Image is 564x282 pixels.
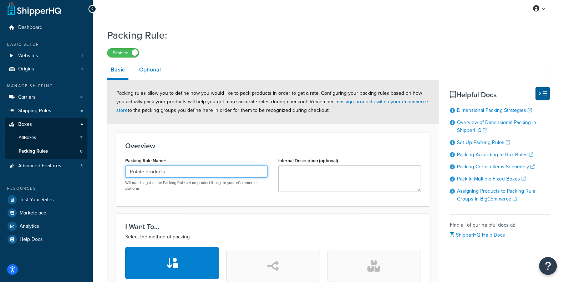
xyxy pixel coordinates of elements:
a: Dimensional Packing Strategies [457,107,532,114]
span: 7 [80,135,82,141]
a: Packing According to Box Rules [457,151,533,158]
span: Packing rules allow you to define how you would like to pack products in order to get a rate. Con... [116,89,428,114]
label: Packing Rule Name [125,158,167,164]
span: Analytics [20,223,39,229]
span: Carriers [18,94,36,100]
a: Shipping Rules [5,104,87,118]
span: 3 [80,163,83,169]
li: Origins [5,63,87,76]
div: Basic Setup [5,41,87,48]
div: Find all of our helpful docs at: [450,214,550,240]
span: Origins [18,66,34,72]
span: Shipping Rules [18,108,51,114]
a: Origins1 [5,63,87,76]
a: Carriers4 [5,91,87,104]
a: Test Your Rates [5,193,87,206]
h3: I Want To... [125,223,421,231]
li: Websites [5,49,87,63]
a: Help Docs [5,233,87,246]
a: Assigning Products to Packing Rule Groups in BigCommerce [457,187,535,203]
span: 0 [80,148,82,154]
a: Boxes [5,118,87,131]
div: Resources [5,185,87,192]
span: All Boxes [19,135,36,141]
span: Advanced Features [18,163,61,169]
a: Set Up Packing Rules [457,139,510,146]
span: 1 [81,66,83,72]
a: Advanced Features3 [5,159,87,173]
span: Dashboard [18,25,42,31]
h3: Overview [125,142,421,150]
span: Test Your Rates [20,197,54,203]
h3: Helpful Docs [450,91,550,99]
a: AllBoxes7 [5,131,87,144]
span: Websites [18,53,38,59]
p: Will match against the Packing Rule set on product listings in your eCommerce platform [125,180,268,191]
a: ShipperHQ Help Docs [450,231,505,239]
span: Marketplace [20,210,46,216]
span: 1 [81,53,83,59]
li: Advanced Features [5,159,87,173]
label: Enabled [107,49,139,57]
p: Select the method of packing [125,233,421,241]
a: Optional [136,61,164,78]
a: Websites1 [5,49,87,63]
span: Boxes [18,122,32,128]
a: Analytics [5,220,87,233]
a: Pack in Multiple Fixed Boxes [457,175,526,183]
a: Marketplace [5,207,87,219]
a: Packing Rules0 [5,145,87,158]
li: Packing Rules [5,145,87,158]
button: Open Resource Center [539,257,557,275]
a: Overview of Dimensional Packing in ShipperHQ [457,119,536,134]
span: 4 [80,94,83,100]
li: Boxes [5,118,87,159]
li: Carriers [5,91,87,104]
span: Help Docs [20,237,43,243]
button: Hide Help Docs [535,87,550,100]
a: Basic [107,61,128,80]
div: Manage Shipping [5,83,87,89]
a: Packing Certain Items Separately [457,163,535,170]
a: Dashboard [5,21,87,34]
h1: Packing Rule: [107,28,541,42]
span: Packing Rules [19,148,48,154]
label: Internal Description (optional) [278,158,338,163]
